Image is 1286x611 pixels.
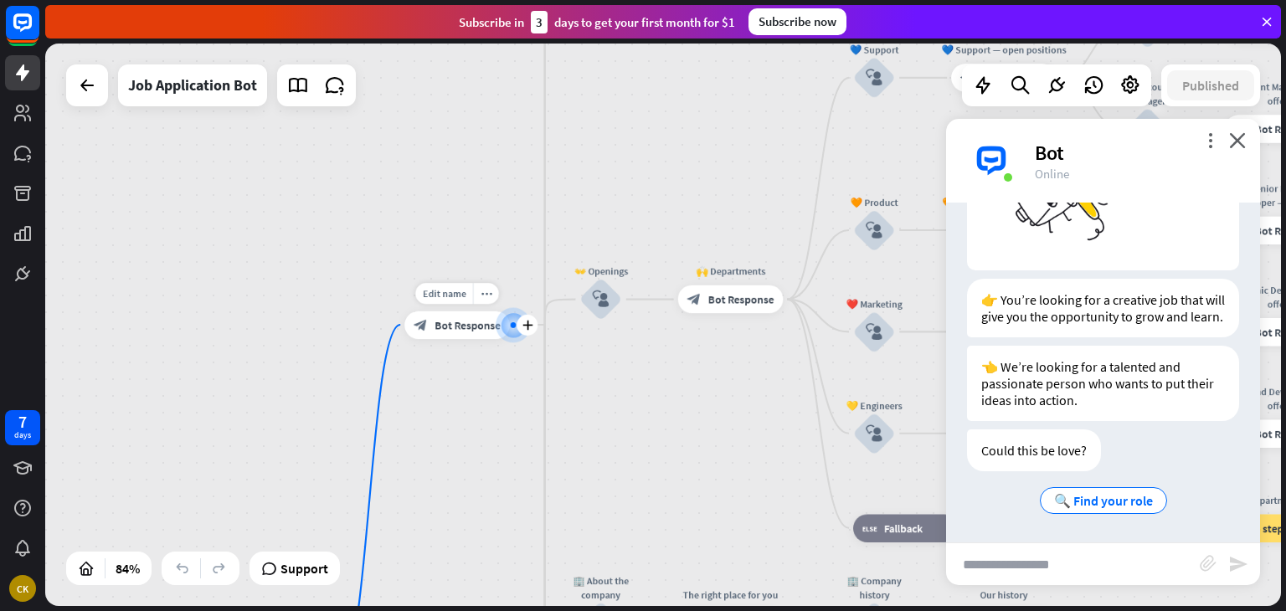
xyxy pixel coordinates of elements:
[18,414,27,429] div: 7
[941,588,1067,602] div: Our history
[708,292,774,306] span: Bot Response
[522,320,532,330] i: plus
[832,573,916,601] div: 🏢 Company history
[967,346,1239,421] div: 👈 We’re looking for a talented and passionate person who wants to put their ideas into action.
[593,291,610,308] i: block_user_input
[832,195,916,209] div: 🧡 Product
[558,573,642,601] div: 🏢 About the company
[9,575,36,602] div: CK
[884,521,923,535] span: Fallback
[1035,140,1240,166] div: Bot
[941,43,1067,57] div: 💙 Support — open positions
[5,410,40,445] a: 7 days
[558,264,642,279] div: 👐 Openings
[280,555,328,582] span: Support
[667,264,794,279] div: 🙌 Departments
[862,521,877,535] i: block_fallback
[1202,132,1218,148] i: more_vert
[414,318,428,332] i: block_bot_response
[1167,70,1254,100] button: Published
[687,292,702,306] i: block_bot_response
[435,318,501,332] span: Bot Response
[832,43,916,57] div: 💙 Support
[960,71,975,85] i: block_bot_response
[748,8,846,35] div: Subscribe now
[1229,132,1246,148] i: close
[111,555,145,582] div: 84%
[1054,492,1153,509] span: 🔍 Find your role
[1228,554,1248,574] i: send
[531,11,548,33] div: 3
[423,287,466,300] span: Edit name
[941,384,1067,412] div: 💛 Engineers — open positions
[866,323,882,340] i: block_user_input
[967,279,1239,337] div: 👉 You’re looking for a creative job that will give you the opportunity to grow and learn.
[941,195,1067,209] div: 🧡 Product — open positions
[128,64,257,106] div: Job Application Bot
[667,588,794,602] div: The right place for you
[459,11,735,33] div: Subscribe in days to get your first month for $1
[1200,555,1217,572] i: block_attachment
[481,288,491,299] i: more_horiz
[1035,166,1240,182] div: Online
[832,398,916,413] div: 💛 Engineers
[866,425,882,442] i: block_user_input
[832,297,916,311] div: ❤️ Marketing
[14,429,31,441] div: days
[866,69,882,86] i: block_user_input
[866,222,882,239] i: block_user_input
[1105,80,1189,107] div: 💙 Account Manager
[941,283,1067,311] div: ❤️ Marketing — open positions
[967,429,1101,471] div: Could this be love?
